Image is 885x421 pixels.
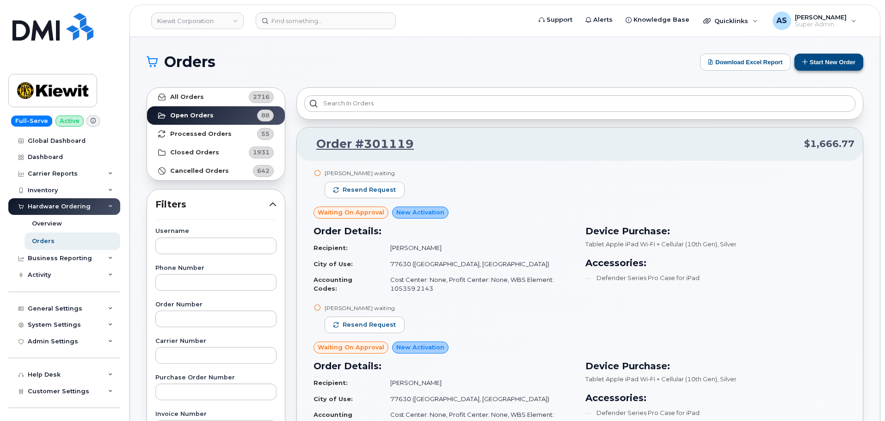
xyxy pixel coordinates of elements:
h3: Order Details: [313,224,574,238]
span: Orders [164,55,215,69]
button: Start New Order [794,54,863,71]
span: Tablet Apple iPad Wi-Fi + Cellular (10th Gen) [585,240,717,248]
strong: Cancelled Orders [170,167,229,175]
strong: City of Use: [313,260,353,268]
td: 77630 ([GEOGRAPHIC_DATA], [GEOGRAPHIC_DATA]) [382,256,574,272]
strong: Accounting Codes: [313,276,352,292]
span: Resend request [343,186,396,194]
span: 642 [257,166,270,175]
span: 1931 [253,148,270,157]
a: Open Orders88 [147,106,285,125]
h3: Device Purchase: [585,224,846,238]
strong: Processed Orders [170,130,232,138]
h3: Accessories: [585,256,846,270]
div: [PERSON_NAME] waiting [325,169,405,177]
label: Carrier Number [155,338,277,344]
h3: Accessories: [585,391,846,405]
label: Phone Number [155,265,277,271]
label: Username [155,228,277,234]
a: Order #301119 [305,136,414,153]
span: New Activation [396,208,444,217]
td: Cost Center: None, Profit Center: None, WBS Element: 105359.2143 [382,272,574,296]
strong: All Orders [170,93,204,101]
label: Invoice Number [155,411,277,417]
li: Defender Series Pro Case for iPad [585,274,846,282]
span: 88 [261,111,270,120]
td: [PERSON_NAME] [382,240,574,256]
strong: Open Orders [170,112,214,119]
a: All Orders2716 [147,88,285,106]
div: [PERSON_NAME] waiting [325,304,405,312]
span: Resend request [343,321,396,329]
h3: Device Purchase: [585,359,846,373]
td: [PERSON_NAME] [382,375,574,391]
strong: Closed Orders [170,149,219,156]
td: 77630 ([GEOGRAPHIC_DATA], [GEOGRAPHIC_DATA]) [382,391,574,407]
span: 2716 [253,92,270,101]
strong: Recipient: [313,244,348,251]
span: Filters [155,198,269,211]
span: Tablet Apple iPad Wi-Fi + Cellular (10th Gen) [585,375,717,383]
span: New Activation [396,343,444,352]
span: 55 [261,129,270,138]
span: , Silver [717,375,737,383]
span: Waiting On Approval [318,343,384,352]
a: Closed Orders1931 [147,143,285,162]
li: Defender Series Pro Case for iPad [585,409,846,417]
strong: City of Use: [313,395,353,403]
button: Download Excel Report [700,54,791,71]
span: Waiting On Approval [318,208,384,217]
label: Purchase Order Number [155,375,277,381]
input: Search in orders [304,95,855,112]
strong: Recipient: [313,379,348,386]
span: $1,666.77 [804,137,854,151]
span: , Silver [717,240,737,248]
h3: Order Details: [313,359,574,373]
iframe: Messenger Launcher [845,381,878,414]
button: Resend request [325,317,405,333]
a: Cancelled Orders642 [147,162,285,180]
label: Order Number [155,302,277,308]
a: Processed Orders55 [147,125,285,143]
button: Resend request [325,182,405,198]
